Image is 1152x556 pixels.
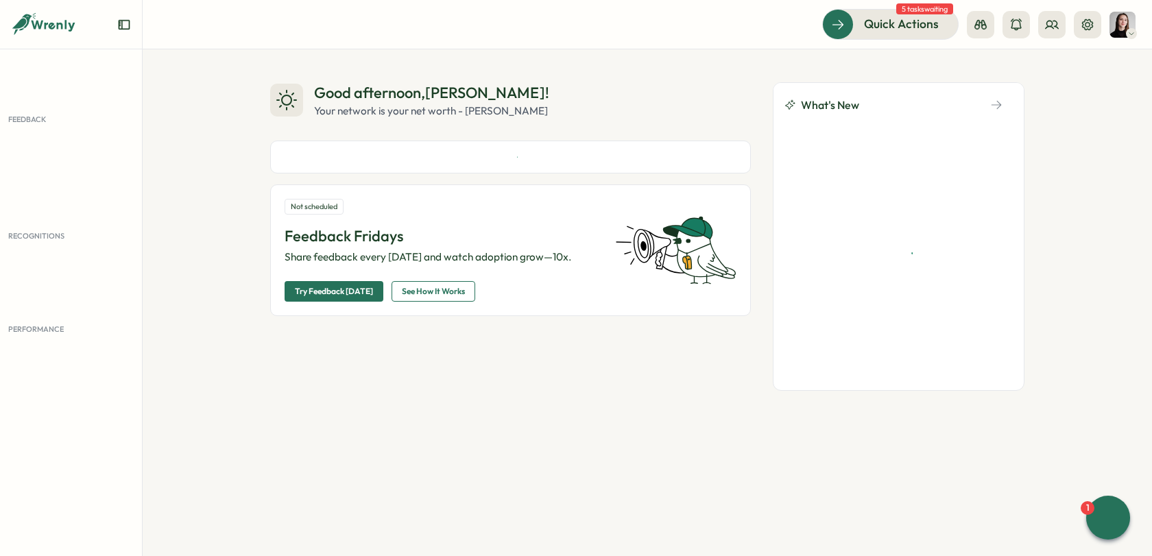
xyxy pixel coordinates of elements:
span: What's New [801,97,859,114]
p: Share feedback every [DATE] and watch adoption grow—10x. [285,250,599,265]
button: Expand sidebar [117,18,131,32]
div: Good afternoon , [PERSON_NAME] ! [314,82,549,104]
span: Quick Actions [864,15,939,33]
button: Quick Actions [822,9,959,39]
div: 1 [1081,501,1094,515]
button: 1 [1086,496,1130,540]
button: See How It Works [392,281,475,302]
div: Your network is your net worth - [PERSON_NAME] [314,104,549,119]
p: Feedback Fridays [285,226,599,247]
div: Not scheduled [285,199,344,215]
span: Try Feedback [DATE] [295,282,373,301]
img: Elena Ladushyna [1109,12,1136,38]
span: See How It Works [402,282,465,301]
button: Try Feedback [DATE] [285,281,383,302]
span: 5 tasks waiting [896,3,953,14]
